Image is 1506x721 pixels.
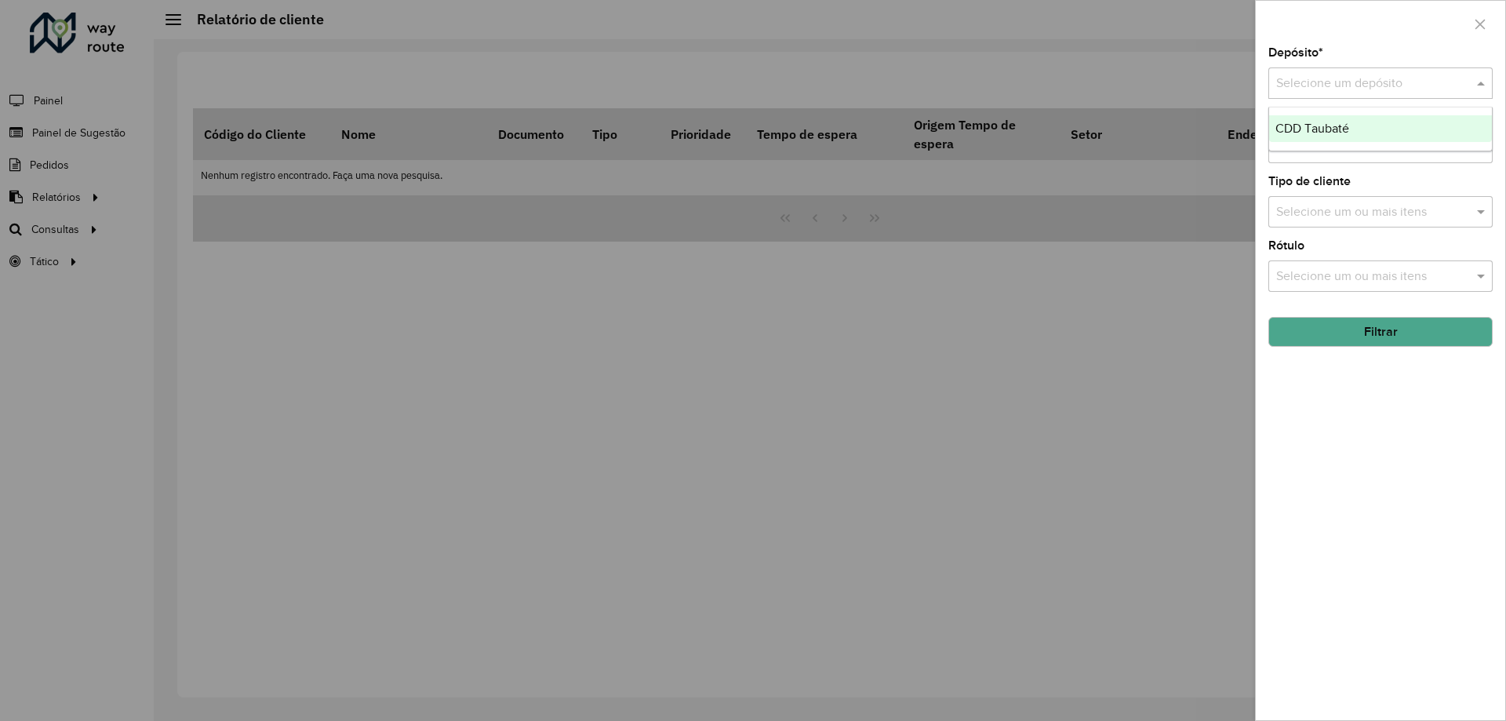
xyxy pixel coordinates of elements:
[1268,317,1493,347] button: Filtrar
[1268,43,1323,62] label: Depósito
[1268,172,1351,191] label: Tipo de cliente
[1275,122,1349,135] span: CDD Taubaté
[1268,236,1304,255] label: Rótulo
[1268,107,1493,151] ng-dropdown-panel: Options list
